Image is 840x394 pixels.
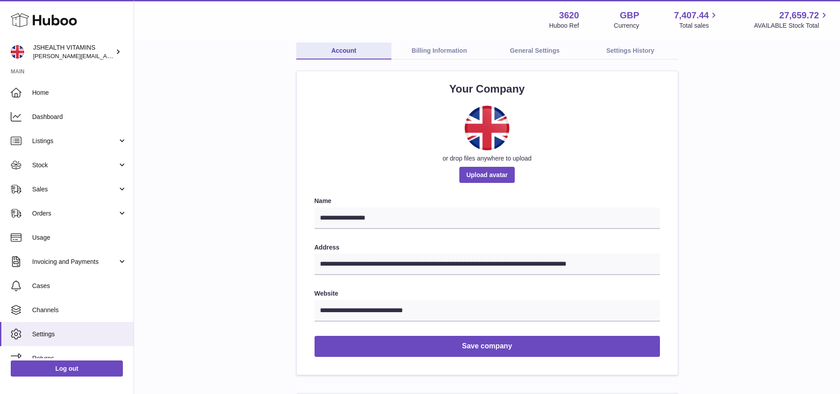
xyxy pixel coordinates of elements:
[33,43,113,60] div: JSHEALTH VITAMINS
[583,42,678,59] a: Settings History
[32,89,127,97] span: Home
[32,354,127,363] span: Returns
[33,52,179,59] span: [PERSON_NAME][EMAIL_ADDRESS][DOMAIN_NAME]
[11,45,24,59] img: francesca@jshealthvitamins.com
[465,106,509,150] img: WhatsApp-Image-2022-06-08-at-1.50.24-PM.jpeg
[315,289,660,298] label: Website
[32,330,127,339] span: Settings
[315,336,660,357] button: Save company
[549,21,579,30] div: Huboo Ref
[32,113,127,121] span: Dashboard
[11,360,123,377] a: Log out
[559,9,579,21] strong: 3620
[459,167,515,183] span: Upload avatar
[754,9,829,30] a: 27,659.72 AVAILABLE Stock Total
[620,9,639,21] strong: GBP
[779,9,819,21] span: 27,659.72
[674,9,709,21] span: 7,407.44
[487,42,583,59] a: General Settings
[32,258,118,266] span: Invoicing and Payments
[32,185,118,194] span: Sales
[674,9,719,30] a: 7,407.44 Total sales
[315,243,660,252] label: Address
[614,21,639,30] div: Currency
[32,306,127,314] span: Channels
[315,82,660,96] h2: Your Company
[32,282,127,290] span: Cases
[679,21,719,30] span: Total sales
[754,21,829,30] span: AVAILABLE Stock Total
[32,209,118,218] span: Orders
[32,137,118,145] span: Listings
[315,154,660,163] div: or drop files anywhere to upload
[391,42,487,59] a: Billing Information
[296,42,392,59] a: Account
[32,233,127,242] span: Usage
[315,197,660,205] label: Name
[32,161,118,169] span: Stock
